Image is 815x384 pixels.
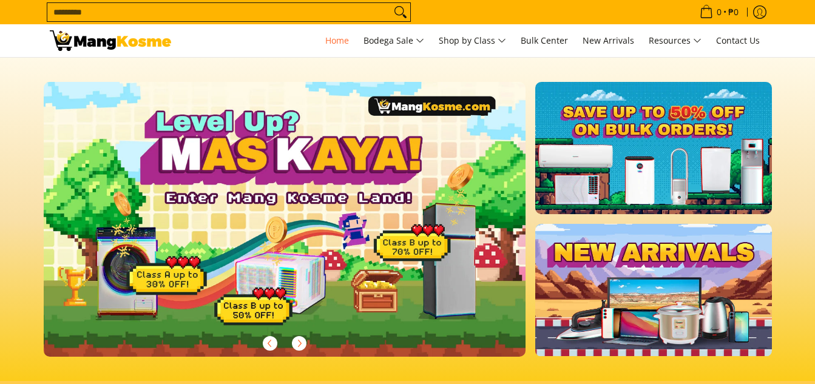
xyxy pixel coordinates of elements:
span: Contact Us [716,35,760,46]
span: Bodega Sale [364,33,424,49]
a: New Arrivals [577,24,640,57]
span: • [696,5,742,19]
button: Search [391,3,410,21]
a: Shop by Class [433,24,512,57]
img: Mang Kosme: Your Home Appliances Warehouse Sale Partner! [50,30,171,51]
span: 0 [715,8,723,16]
span: Shop by Class [439,33,506,49]
nav: Main Menu [183,24,766,57]
a: Bodega Sale [357,24,430,57]
span: Home [325,35,349,46]
a: Contact Us [710,24,766,57]
a: Resources [643,24,708,57]
span: Resources [649,33,702,49]
button: Next [286,330,313,357]
button: Previous [257,330,283,357]
a: Bulk Center [515,24,574,57]
span: New Arrivals [583,35,634,46]
a: More [44,82,565,376]
span: Bulk Center [521,35,568,46]
span: ₱0 [726,8,740,16]
a: Home [319,24,355,57]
